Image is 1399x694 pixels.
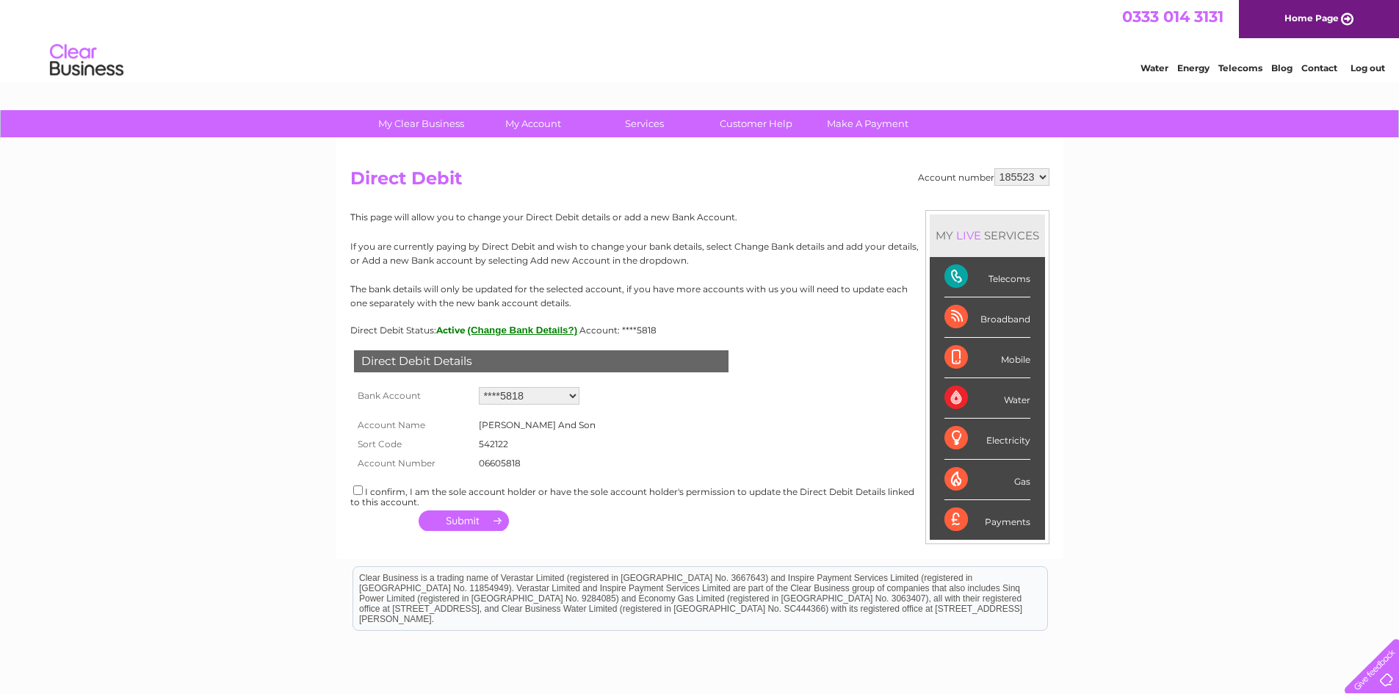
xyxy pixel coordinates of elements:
[944,338,1030,378] div: Mobile
[944,378,1030,419] div: Water
[350,483,1049,507] div: I confirm, I am the sole account holder or have the sole account holder's permission to update th...
[1140,62,1168,73] a: Water
[468,325,578,336] button: (Change Bank Details?)
[475,416,599,435] td: [PERSON_NAME] And Son
[350,454,475,473] th: Account Number
[350,383,475,408] th: Bank Account
[944,460,1030,500] div: Gas
[944,500,1030,540] div: Payments
[944,419,1030,459] div: Electricity
[475,435,599,454] td: 542122
[918,168,1049,186] div: Account number
[361,110,482,137] a: My Clear Business
[953,228,984,242] div: LIVE
[930,214,1045,256] div: MY SERVICES
[1218,62,1262,73] a: Telecoms
[584,110,705,137] a: Services
[350,282,1049,310] p: The bank details will only be updated for the selected account, if you have more accounts with us...
[350,416,475,435] th: Account Name
[350,168,1049,196] h2: Direct Debit
[353,8,1047,71] div: Clear Business is a trading name of Verastar Limited (registered in [GEOGRAPHIC_DATA] No. 3667643...
[944,257,1030,297] div: Telecoms
[475,454,599,473] td: 06605818
[1271,62,1293,73] a: Blog
[472,110,593,137] a: My Account
[354,350,729,372] div: Direct Debit Details
[944,297,1030,338] div: Broadband
[49,38,124,83] img: logo.png
[350,325,1049,336] div: Direct Debit Status:
[350,435,475,454] th: Sort Code
[350,239,1049,267] p: If you are currently paying by Direct Debit and wish to change your bank details, select Change B...
[1122,7,1223,26] a: 0333 014 3131
[350,210,1049,224] p: This page will allow you to change your Direct Debit details or add a new Bank Account.
[695,110,817,137] a: Customer Help
[1351,62,1385,73] a: Log out
[807,110,928,137] a: Make A Payment
[1177,62,1210,73] a: Energy
[1301,62,1337,73] a: Contact
[436,325,466,336] span: Active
